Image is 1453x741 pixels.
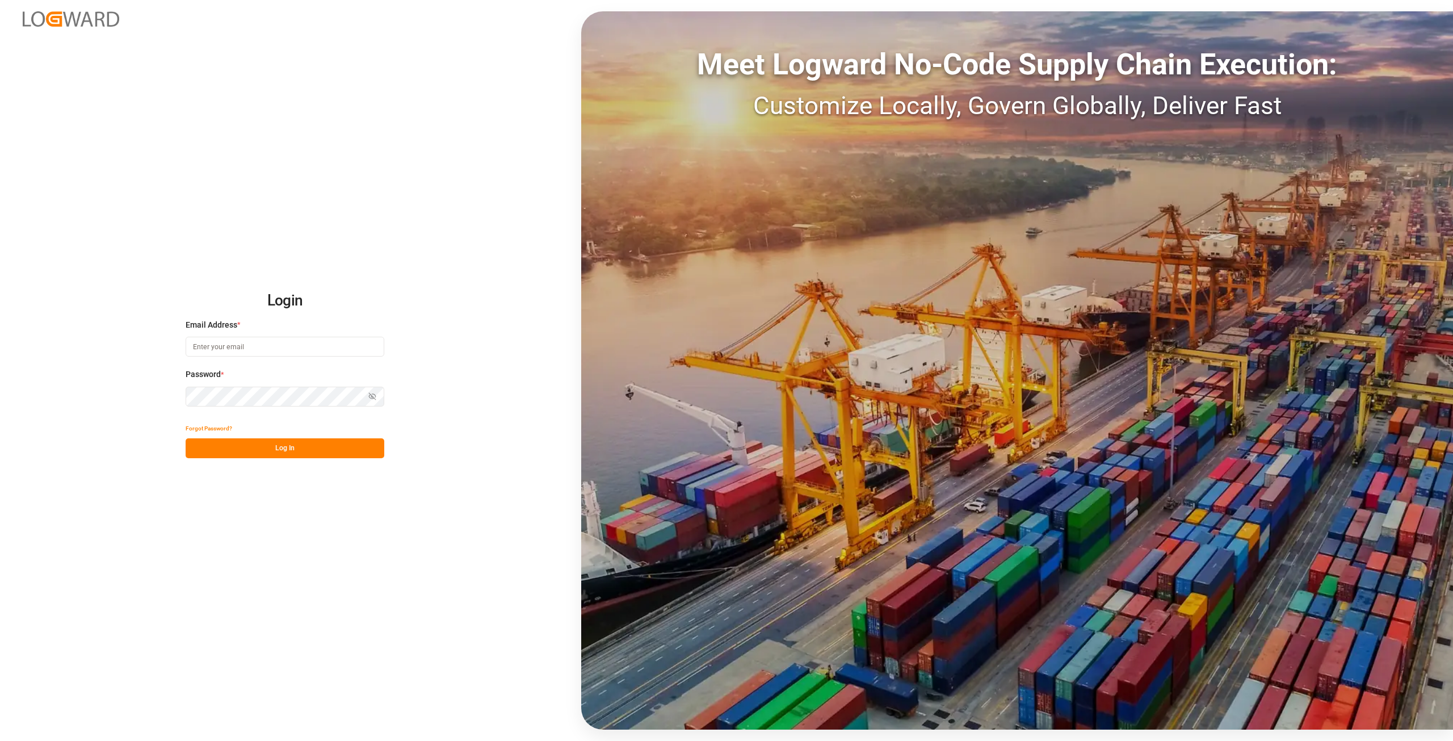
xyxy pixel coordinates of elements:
img: Logward_new_orange.png [23,11,119,27]
span: Password [186,369,221,380]
button: Forgot Password? [186,418,232,438]
button: Log In [186,438,384,458]
div: Meet Logward No-Code Supply Chain Execution: [581,43,1453,87]
h2: Login [186,283,384,319]
span: Email Address [186,319,237,331]
input: Enter your email [186,337,384,357]
div: Customize Locally, Govern Globally, Deliver Fast [581,87,1453,124]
